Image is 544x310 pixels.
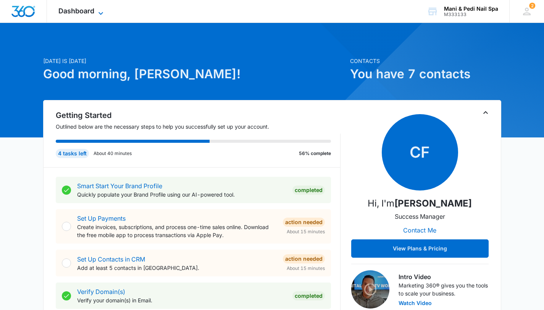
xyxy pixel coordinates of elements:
[444,12,498,17] div: account id
[77,191,286,199] p: Quickly populate your Brand Profile using our AI-powered tool.
[58,7,94,15] span: Dashboard
[283,254,325,263] div: Action Needed
[299,150,331,157] p: 56% complete
[77,215,126,222] a: Set Up Payments
[382,114,458,191] span: CF
[77,223,277,239] p: Create invoices, subscriptions, and process one-time sales online. Download the free mobile app t...
[395,212,445,221] p: Success Manager
[283,218,325,227] div: Action Needed
[77,182,162,190] a: Smart Start Your Brand Profile
[287,265,325,272] span: About 15 minutes
[77,296,286,304] p: Verify your domain(s) in Email.
[292,291,325,300] div: Completed
[481,108,490,117] button: Toggle Collapse
[444,6,498,12] div: account name
[43,57,345,65] p: [DATE] is [DATE]
[56,123,341,131] p: Outlined below are the necessary steps to help you successfully set up your account.
[292,186,325,195] div: Completed
[394,198,472,209] strong: [PERSON_NAME]
[77,264,277,272] p: Add at least 5 contacts in [GEOGRAPHIC_DATA].
[350,65,501,83] h1: You have 7 contacts
[529,3,535,9] div: notifications count
[94,150,132,157] p: About 40 minutes
[351,239,489,258] button: View Plans & Pricing
[368,197,472,210] p: Hi, I'm
[399,300,432,306] button: Watch Video
[287,228,325,235] span: About 15 minutes
[399,272,489,281] h3: Intro Video
[351,270,389,308] img: Intro Video
[395,221,444,239] button: Contact Me
[56,149,89,158] div: 4 tasks left
[56,110,341,121] h2: Getting Started
[399,281,489,297] p: Marketing 360® gives you the tools to scale your business.
[77,255,145,263] a: Set Up Contacts in CRM
[529,3,535,9] span: 2
[350,57,501,65] p: Contacts
[43,65,345,83] h1: Good morning, [PERSON_NAME]!
[77,288,125,295] a: Verify Domain(s)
